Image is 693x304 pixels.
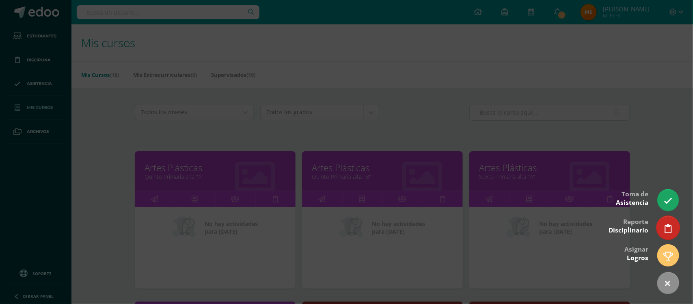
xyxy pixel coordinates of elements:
div: Asignar [624,240,648,266]
span: Logros [627,254,648,262]
div: Toma de [616,185,648,211]
span: Disciplinario [609,226,648,235]
div: Reporte [609,212,648,239]
span: Asistencia [616,198,648,207]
